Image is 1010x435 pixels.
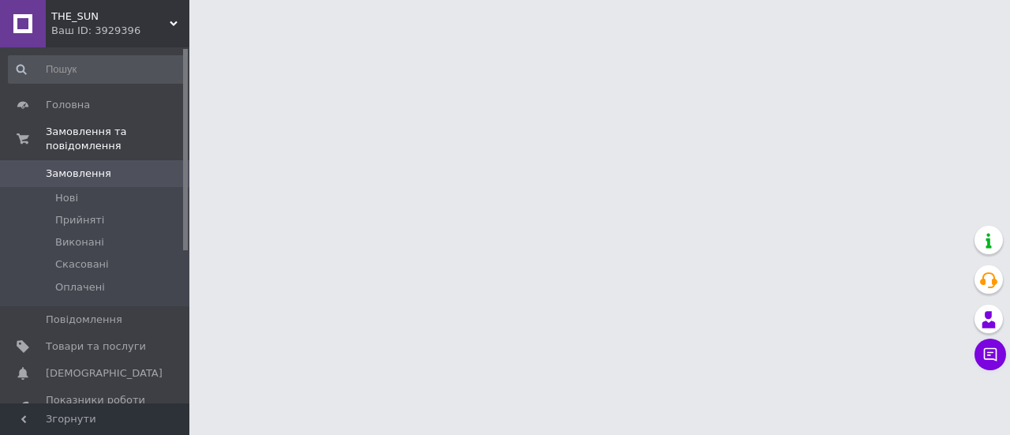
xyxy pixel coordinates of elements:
[55,191,78,205] span: Нові
[51,24,189,38] div: Ваш ID: 3929396
[46,167,111,181] span: Замовлення
[51,9,170,24] span: THE_SUN
[46,313,122,327] span: Повідомлення
[55,235,104,249] span: Виконані
[46,125,189,153] span: Замовлення та повідомлення
[55,213,104,227] span: Прийняті
[974,339,1006,370] button: Чат з покупцем
[46,366,163,381] span: [DEMOGRAPHIC_DATA]
[55,257,109,272] span: Скасовані
[55,280,105,294] span: Оплачені
[46,98,90,112] span: Головна
[46,339,146,354] span: Товари та послуги
[8,55,186,84] input: Пошук
[46,393,146,422] span: Показники роботи компанії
